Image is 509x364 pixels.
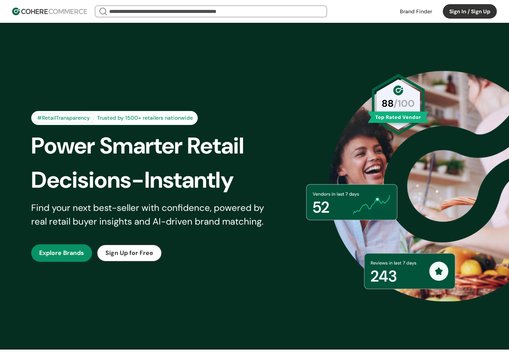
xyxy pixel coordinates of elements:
[97,244,162,262] button: Sign Up for Free
[31,201,274,228] div: Find your next best-seller with confidence, powered by real retail buyer insights and AI-driven b...
[94,114,196,122] div: Trusted by 1500+ retailers nationwide
[443,4,497,19] button: Sign In / Sign Up
[31,163,287,197] div: Decisions-Instantly
[12,8,87,15] img: Cohere Logo
[31,129,287,163] div: Power Smarter Retail
[33,113,94,123] div: #RetailTransparency
[31,244,92,262] button: Explore Brands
